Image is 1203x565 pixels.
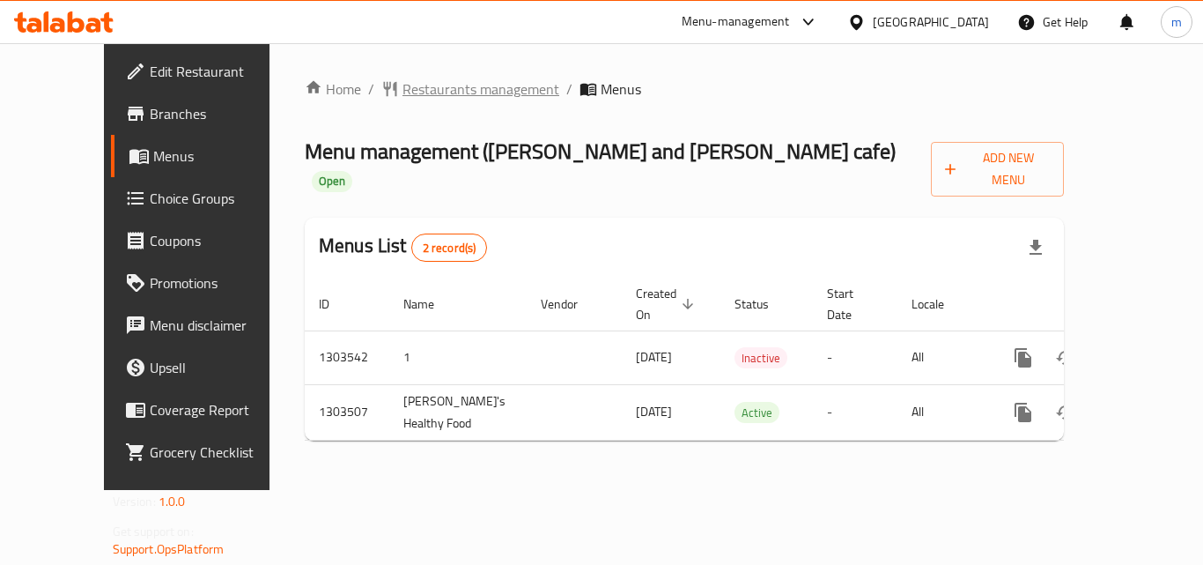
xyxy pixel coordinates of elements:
span: Open [312,174,352,189]
span: Locale [911,294,967,315]
td: [PERSON_NAME]'s Healthy Food [389,384,527,440]
span: Start Date [827,283,876,325]
span: Upsell [150,357,291,378]
span: Name [403,294,457,315]
button: more [1002,391,1044,434]
span: Menu disclaimer [150,315,291,336]
a: Support.OpsPlatform [113,538,225,561]
span: Vendor [541,294,601,315]
a: Choice Groups [111,177,305,219]
a: Restaurants management [381,78,559,100]
span: Created On [636,283,699,325]
button: Add New Menu [931,142,1065,197]
h2: Menus List [319,233,487,262]
span: 2 record(s) [412,240,487,256]
a: Home [305,78,361,100]
div: Total records count [411,234,488,262]
span: Choice Groups [150,188,291,209]
td: 1 [389,331,527,384]
span: Restaurants management [402,78,559,100]
div: Menu-management [682,11,790,33]
span: [DATE] [636,346,672,368]
a: Menu disclaimer [111,304,305,346]
th: Actions [988,278,1185,331]
span: [DATE] [636,400,672,423]
span: Menu management ( [PERSON_NAME] and [PERSON_NAME] cafe ) [305,131,896,171]
span: ID [319,294,352,315]
td: 1303542 [305,331,389,384]
div: Inactive [734,347,787,368]
nav: breadcrumb [305,78,1064,100]
td: 1303507 [305,384,389,440]
span: Menus [601,78,641,100]
span: Promotions [150,272,291,294]
a: Coupons [111,219,305,262]
div: [GEOGRAPHIC_DATA] [873,12,989,32]
span: Get support on: [113,520,194,543]
a: Coverage Report [111,389,305,431]
a: Branches [111,93,305,135]
span: Inactive [734,348,787,368]
button: Change Status [1044,391,1087,434]
div: Export file [1015,227,1057,269]
span: 1.0.0 [159,490,186,513]
span: Coupons [150,230,291,251]
a: Grocery Checklist [111,431,305,473]
span: Status [734,294,792,315]
li: / [566,78,572,100]
a: Menus [111,135,305,177]
td: - [813,384,897,440]
table: enhanced table [305,278,1185,441]
span: Version: [113,490,156,513]
span: Edit Restaurant [150,61,291,82]
td: All [897,331,988,384]
a: Upsell [111,346,305,389]
span: Coverage Report [150,399,291,420]
span: Active [734,403,779,423]
li: / [368,78,374,100]
span: Grocery Checklist [150,442,291,463]
button: more [1002,337,1044,379]
td: - [813,331,897,384]
span: m [1171,12,1182,32]
a: Promotions [111,262,305,304]
span: Branches [150,103,291,124]
div: Open [312,171,352,192]
button: Change Status [1044,337,1087,379]
span: Add New Menu [945,147,1051,191]
span: Menus [153,145,291,167]
td: All [897,384,988,440]
a: Edit Restaurant [111,50,305,93]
